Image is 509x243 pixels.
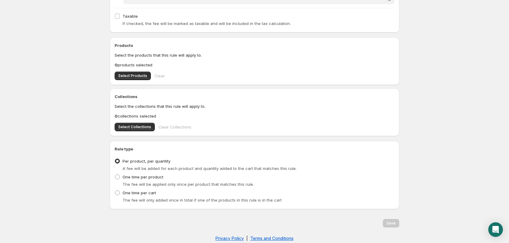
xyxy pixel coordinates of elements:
span: Select Collections [118,125,151,129]
span: Select Products [118,73,147,78]
span: Per product, per quantity [123,159,170,164]
b: 0 [115,114,118,118]
span: If checked, the fee will be marked as taxable and will be included in the tax calculation. [123,21,291,26]
span: | [246,236,248,241]
div: Open Intercom Messenger [488,222,503,237]
p: Select the products that this rule will apply to. [115,52,394,58]
a: Terms and Conditions [250,236,294,241]
span: The fee will be applied only once per product that matches this rule. [123,182,254,187]
button: Select Collections [115,123,155,131]
b: 0 [115,62,118,67]
p: products selected [115,62,394,68]
p: collections selected [115,113,394,119]
a: Privacy Policy [215,236,244,241]
p: Select the collections that this rule will apply to. [115,103,394,109]
h2: Collections [115,93,394,100]
button: Select Products [115,72,151,80]
h2: Products [115,42,394,48]
h2: Rule type [115,146,394,152]
span: One time per product [123,174,163,179]
span: One time per cart [123,190,156,195]
span: Taxable [123,14,138,19]
span: A fee will be added for each product and quantity added to the cart that matches this rule. [123,166,297,171]
span: The fee will only added once in total if one of the products in this rule is in the cart [123,198,282,202]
